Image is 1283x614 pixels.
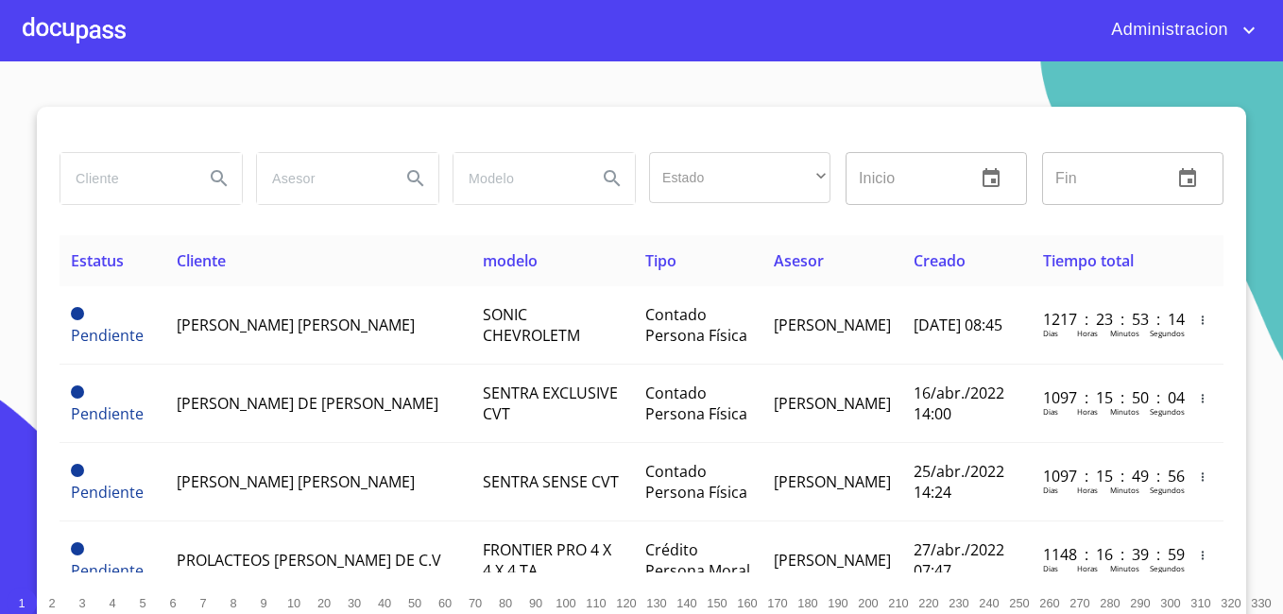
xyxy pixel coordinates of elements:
span: 130 [646,596,666,610]
span: 9 [260,596,266,610]
input: search [257,153,385,204]
span: 10 [287,596,300,610]
span: 250 [1009,596,1029,610]
span: 1 [18,596,25,610]
span: modelo [483,250,538,271]
span: 30 [348,596,361,610]
span: 70 [469,596,482,610]
span: 4 [109,596,115,610]
span: SONIC CHEVROLETM [483,304,580,346]
p: Horas [1077,328,1098,338]
span: 180 [797,596,817,610]
span: 220 [918,596,938,610]
span: Administracion [1097,15,1238,45]
span: 290 [1130,596,1150,610]
span: 50 [408,596,421,610]
p: Horas [1077,406,1098,417]
span: [PERSON_NAME] [774,550,891,571]
span: [PERSON_NAME] [PERSON_NAME] [177,315,415,335]
p: Dias [1043,406,1058,417]
span: 2 [48,596,55,610]
span: [PERSON_NAME] [774,315,891,335]
span: Estatus [71,250,124,271]
span: 120 [616,596,636,610]
span: 260 [1039,596,1059,610]
span: 190 [828,596,847,610]
span: Pendiente [71,560,144,581]
span: 60 [438,596,452,610]
p: 1097 : 15 : 50 : 04 [1043,387,1171,408]
span: Crédito Persona Moral [645,539,750,581]
span: 210 [888,596,908,610]
input: search [60,153,189,204]
span: FRONTIER PRO 4 X 4 X 4 TA [483,539,611,581]
span: Contado Persona Física [645,383,747,424]
span: 20 [317,596,331,610]
p: 1097 : 15 : 49 : 56 [1043,466,1171,486]
span: [PERSON_NAME] [PERSON_NAME] [177,471,415,492]
span: PROLACTEOS [PERSON_NAME] DE C.V [177,550,441,571]
span: Contado Persona Física [645,461,747,503]
span: 25/abr./2022 14:24 [914,461,1004,503]
span: 140 [676,596,696,610]
p: Dias [1043,328,1058,338]
span: 150 [707,596,727,610]
span: Pendiente [71,464,84,477]
span: 280 [1100,596,1120,610]
p: Minutos [1110,406,1139,417]
span: 6 [169,596,176,610]
span: [PERSON_NAME] [774,471,891,492]
button: Search [393,156,438,201]
span: Tiempo total [1043,250,1134,271]
button: Search [197,156,242,201]
span: Pendiente [71,482,144,503]
span: 7 [199,596,206,610]
span: Pendiente [71,325,144,346]
button: account of current user [1097,15,1260,45]
p: Dias [1043,485,1058,495]
p: 1148 : 16 : 39 : 59 [1043,544,1171,565]
span: 240 [979,596,999,610]
span: SENTRA EXCLUSIVE CVT [483,383,618,424]
span: Pendiente [71,542,84,555]
input: search [453,153,582,204]
span: 330 [1251,596,1271,610]
p: Horas [1077,485,1098,495]
span: 16/abr./2022 14:00 [914,383,1004,424]
span: 300 [1160,596,1180,610]
span: 5 [139,596,145,610]
span: Cliente [177,250,226,271]
div: ​ [649,152,830,203]
p: Minutos [1110,328,1139,338]
span: 40 [378,596,391,610]
span: 8 [230,596,236,610]
p: Horas [1077,563,1098,573]
p: Minutos [1110,485,1139,495]
p: Segundos [1150,563,1185,573]
span: [PERSON_NAME] DE [PERSON_NAME] [177,393,438,414]
span: 320 [1221,596,1240,610]
span: Creado [914,250,966,271]
span: 230 [949,596,968,610]
span: 100 [556,596,575,610]
p: Dias [1043,563,1058,573]
span: 170 [767,596,787,610]
span: 160 [737,596,757,610]
button: Search [590,156,635,201]
p: Minutos [1110,563,1139,573]
p: Segundos [1150,485,1185,495]
span: Tipo [645,250,676,271]
span: Asesor [774,250,824,271]
span: Pendiente [71,307,84,320]
span: Contado Persona Física [645,304,747,346]
span: [DATE] 08:45 [914,315,1002,335]
span: 90 [529,596,542,610]
span: 3 [78,596,85,610]
span: 310 [1190,596,1210,610]
span: [PERSON_NAME] [774,393,891,414]
span: 270 [1069,596,1089,610]
p: Segundos [1150,406,1185,417]
p: Segundos [1150,328,1185,338]
span: 200 [858,596,878,610]
span: 27/abr./2022 07:47 [914,539,1004,581]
